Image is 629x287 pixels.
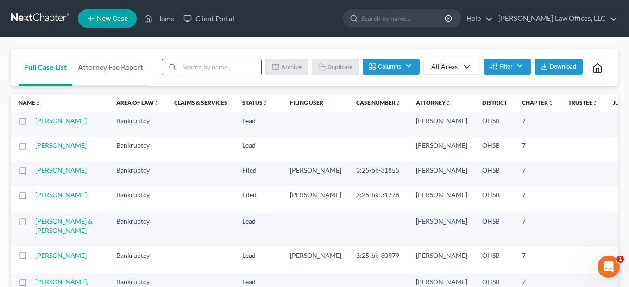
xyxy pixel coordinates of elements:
[475,213,515,247] td: OHSB
[494,10,617,27] a: [PERSON_NAME] Law Offices, LLC
[462,10,493,27] a: Help
[484,59,531,75] button: Filter
[167,94,235,112] th: Claims & Services
[409,112,475,137] td: [PERSON_NAME]
[616,256,624,263] span: 1
[361,10,446,27] input: Search by name...
[35,217,93,234] a: [PERSON_NAME] & [PERSON_NAME]
[283,186,349,212] td: [PERSON_NAME]
[409,137,475,161] td: [PERSON_NAME]
[475,137,515,161] td: OHSB
[568,99,598,106] a: Trusteeunfold_more
[242,99,268,106] a: Statusunfold_more
[349,186,409,212] td: 3:25-bk-31776
[475,186,515,212] td: OHSB
[235,112,283,137] td: Lead
[475,112,515,137] td: OHSB
[349,247,409,273] td: 3:25-bk-30979
[475,162,515,186] td: OHSB
[263,100,268,106] i: unfold_more
[515,112,561,137] td: 7
[409,162,475,186] td: [PERSON_NAME]
[235,162,283,186] td: Filed
[19,99,41,106] a: Nameunfold_more
[409,213,475,247] td: [PERSON_NAME]
[35,251,87,259] a: [PERSON_NAME]
[446,100,451,106] i: unfold_more
[109,112,167,137] td: Bankruptcy
[598,256,620,278] iframe: Intercom live chat
[179,59,261,75] input: Search by name...
[515,162,561,186] td: 7
[235,137,283,161] td: Lead
[416,99,451,106] a: Attorneyunfold_more
[235,186,283,212] td: Filed
[35,141,87,149] a: [PERSON_NAME]
[19,49,72,86] a: Full Case List
[409,186,475,212] td: [PERSON_NAME]
[363,59,419,75] button: Columns
[72,49,149,86] a: Attorney Fee Report
[109,247,167,273] td: Bankruptcy
[179,10,239,27] a: Client Portal
[35,191,87,199] a: [PERSON_NAME]
[515,186,561,212] td: 7
[515,247,561,273] td: 7
[116,99,159,106] a: Area of Lawunfold_more
[235,213,283,247] td: Lead
[35,117,87,125] a: [PERSON_NAME]
[550,63,577,70] span: Download
[535,59,583,75] button: Download
[515,137,561,161] td: 7
[139,10,179,27] a: Home
[522,99,554,106] a: Chapterunfold_more
[35,100,41,106] i: unfold_more
[592,100,598,106] i: unfold_more
[97,15,128,22] span: New Case
[475,94,515,112] th: District
[109,162,167,186] td: Bankruptcy
[431,62,458,71] div: All Areas
[349,162,409,186] td: 3:25-bk-31855
[356,99,401,106] a: Case Numberunfold_more
[235,247,283,273] td: Lead
[283,162,349,186] td: [PERSON_NAME]
[548,100,554,106] i: unfold_more
[35,166,87,174] a: [PERSON_NAME]
[109,213,167,247] td: Bankruptcy
[283,247,349,273] td: [PERSON_NAME]
[409,247,475,273] td: [PERSON_NAME]
[109,137,167,161] td: Bankruptcy
[396,100,401,106] i: unfold_more
[109,186,167,212] td: Bankruptcy
[475,247,515,273] td: OHSB
[154,100,159,106] i: unfold_more
[283,94,349,112] th: Filing User
[515,213,561,247] td: 7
